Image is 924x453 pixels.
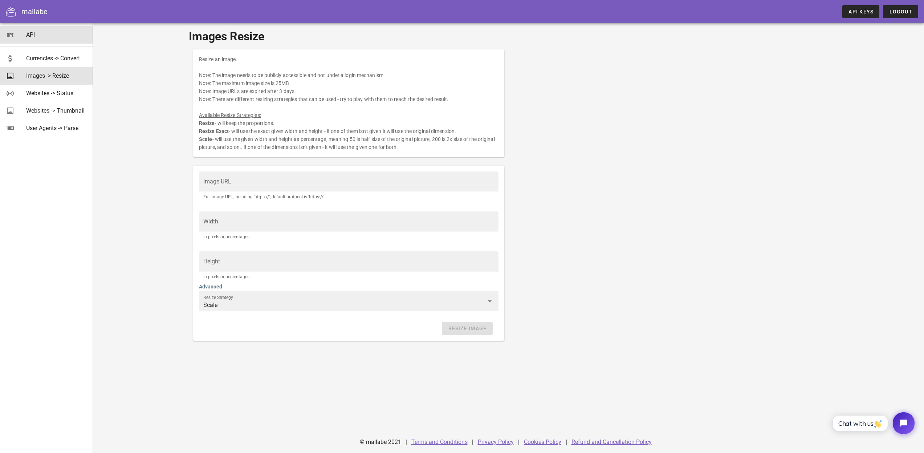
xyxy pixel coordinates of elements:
div: mallabe [21,6,48,17]
span: Logout [889,9,912,15]
b: Resize Exact [199,128,229,134]
h1: Images Resize [189,28,828,45]
div: | [406,433,407,451]
b: Resize [199,120,215,126]
button: Logout [883,5,918,18]
div: Resize an image. Note: The image needs to be publicly accessible and not under a login mechanism.... [193,49,504,157]
u: Available Resize Strategies: [199,112,261,118]
div: API [26,31,87,38]
label: Resize Strategy [203,295,233,300]
b: Scale [199,136,212,142]
div: Images -> Resize [26,72,87,79]
a: API Keys [842,5,879,18]
div: User Agents -> Parse [26,125,87,132]
a: Refund and Cancellation Policy [571,438,652,445]
div: | [472,433,473,451]
div: © mallabe 2021 [355,433,406,451]
span: API Keys [848,9,874,15]
a: Privacy Policy [478,438,514,445]
div: In pixels or percentages [203,275,494,279]
div: | [566,433,567,451]
a: Cookies Policy [524,438,561,445]
div: In pixels or percentages [203,235,494,239]
div: | [518,433,520,451]
iframe: Tidio Chat [825,406,921,440]
h4: Advanced [199,283,498,291]
div: Websites -> Thumbnail [26,107,87,114]
div: Full image URL, including 'https://', default protocol is 'https://' [203,195,494,199]
a: Terms and Conditions [411,438,468,445]
div: Websites -> Status [26,90,87,97]
div: Currencies -> Convert [26,55,87,62]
